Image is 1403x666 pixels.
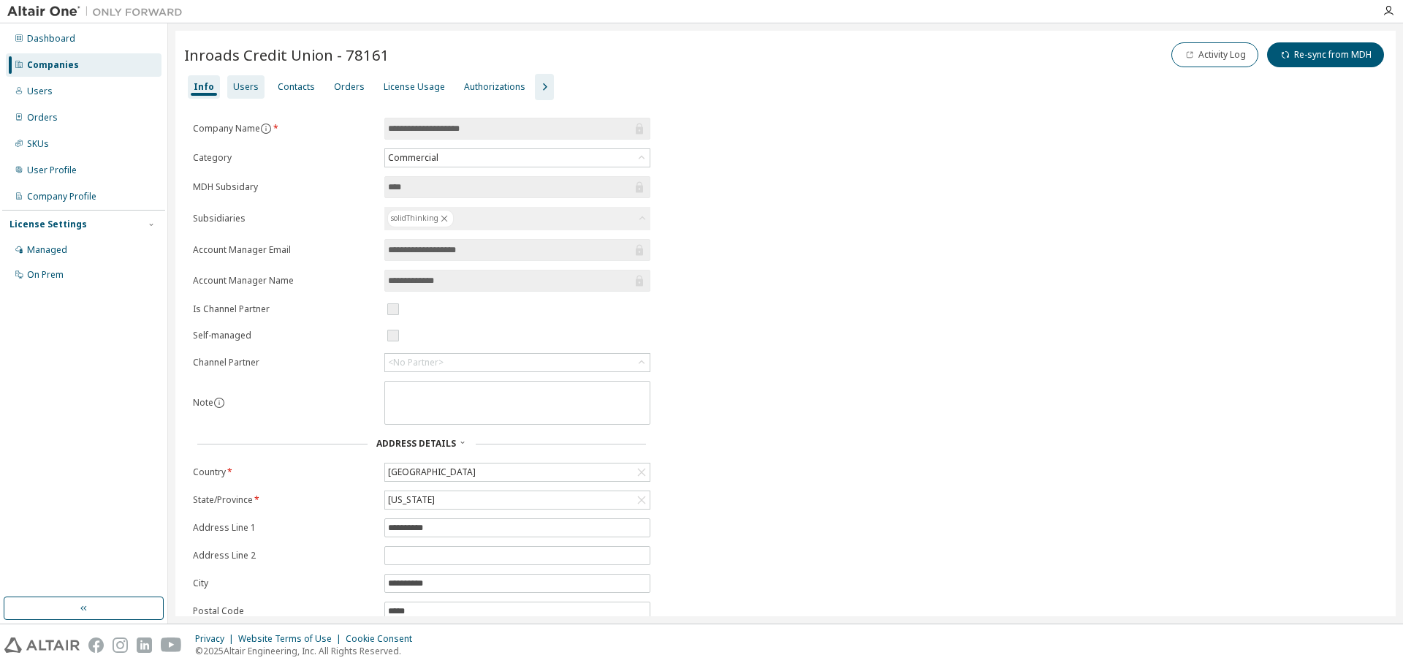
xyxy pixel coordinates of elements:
div: Managed [27,244,67,256]
label: Category [193,152,376,164]
div: Privacy [195,633,238,645]
div: User Profile [27,164,77,176]
div: solidThinking [384,207,650,230]
div: Orders [334,81,365,93]
img: Altair One [7,4,190,19]
img: youtube.svg [161,637,182,653]
div: <No Partner> [388,357,444,368]
div: Companies [27,59,79,71]
label: Note [193,396,213,409]
button: Activity Log [1171,42,1258,67]
div: Orders [27,112,58,124]
label: MDH Subsidary [193,181,376,193]
label: Is Channel Partner [193,303,376,315]
label: Account Manager Name [193,275,376,287]
img: instagram.svg [113,637,128,653]
label: State/Province [193,494,376,506]
button: Re-sync from MDH [1267,42,1384,67]
img: altair_logo.svg [4,637,80,653]
div: Users [233,81,259,93]
img: linkedin.svg [137,637,152,653]
div: [GEOGRAPHIC_DATA] [386,464,478,480]
div: Info [194,81,214,93]
p: © 2025 Altair Engineering, Inc. All Rights Reserved. [195,645,421,657]
button: information [213,397,225,409]
div: <No Partner> [385,354,650,371]
label: Subsidiaries [193,213,376,224]
div: [GEOGRAPHIC_DATA] [385,463,650,481]
div: License Settings [9,219,87,230]
div: Users [27,86,53,97]
label: Channel Partner [193,357,376,368]
label: Company Name [193,123,376,135]
label: Country [193,466,376,478]
label: Self-managed [193,330,376,341]
div: On Prem [27,269,64,281]
div: Dashboard [27,33,75,45]
label: Account Manager Email [193,244,376,256]
div: License Usage [384,81,445,93]
div: Contacts [278,81,315,93]
label: Address Line 1 [193,522,376,534]
div: Commercial [386,150,441,166]
div: Company Profile [27,191,96,203]
div: Authorizations [464,81,525,93]
div: [US_STATE] [386,492,437,508]
span: Inroads Credit Union - 78161 [184,45,389,65]
div: Commercial [385,149,650,167]
label: Postal Code [193,605,376,617]
label: City [193,578,376,589]
button: information [260,123,272,135]
div: [US_STATE] [385,491,650,509]
div: Website Terms of Use [238,633,346,645]
div: Cookie Consent [346,633,421,645]
div: SKUs [27,138,49,150]
label: Address Line 2 [193,550,376,561]
div: solidThinking [387,210,454,227]
img: facebook.svg [88,637,104,653]
span: Address Details [376,437,456,450]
